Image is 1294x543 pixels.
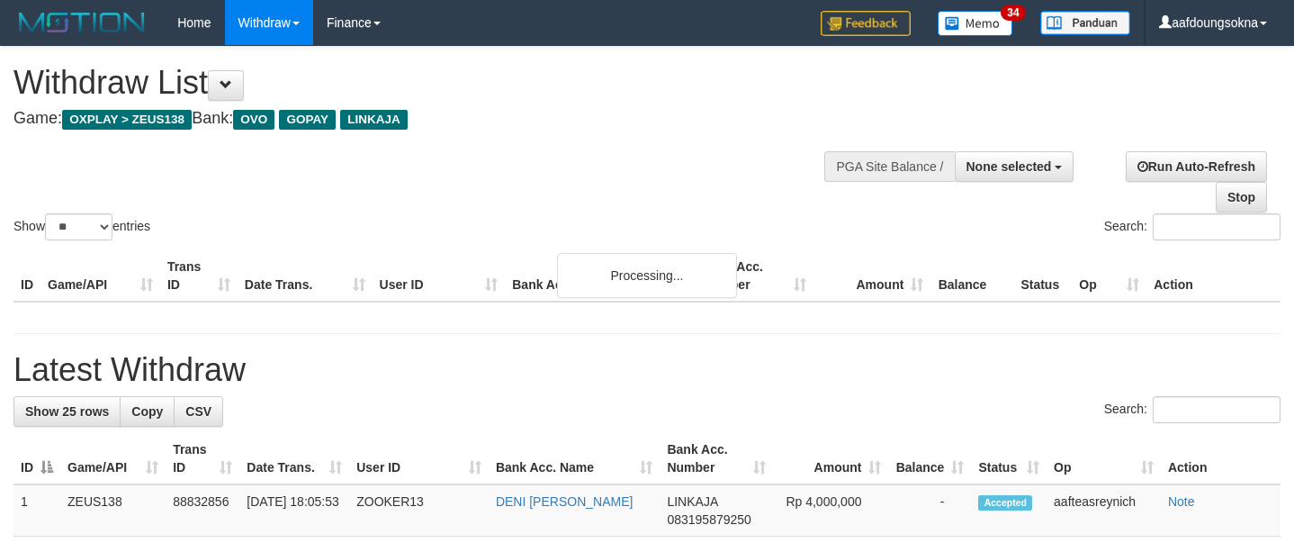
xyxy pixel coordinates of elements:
th: ID [13,250,40,302]
a: Note [1168,494,1195,509]
th: Balance: activate to sort column ascending [888,433,971,484]
span: LINKAJA [340,110,408,130]
th: Action [1146,250,1281,302]
img: MOTION_logo.png [13,9,150,36]
th: Status: activate to sort column ascending [971,433,1047,484]
span: OVO [233,110,274,130]
h1: Latest Withdraw [13,352,1281,388]
td: - [888,484,971,537]
td: ZOOKER13 [349,484,489,537]
h1: Withdraw List [13,65,845,101]
a: Copy [120,396,175,427]
button: None selected [955,151,1074,182]
a: DENI [PERSON_NAME] [496,494,633,509]
span: OXPLAY > ZEUS138 [62,110,192,130]
a: Run Auto-Refresh [1126,151,1267,182]
input: Search: [1153,396,1281,423]
h4: Game: Bank: [13,110,845,128]
th: ID: activate to sort column descending [13,433,60,484]
img: panduan.png [1040,11,1130,35]
th: Trans ID: activate to sort column ascending [166,433,239,484]
span: Accepted [978,495,1032,511]
label: Search: [1104,213,1281,240]
th: Op: activate to sort column ascending [1047,433,1161,484]
th: Bank Acc. Number: activate to sort column ascending [660,433,772,484]
span: Show 25 rows [25,404,109,419]
span: 34 [1001,5,1025,21]
span: CSV [185,404,211,419]
th: Date Trans.: activate to sort column ascending [239,433,349,484]
td: aafteasreynich [1047,484,1161,537]
a: CSV [174,396,223,427]
th: Balance [930,250,1013,302]
th: Bank Acc. Name [505,250,695,302]
th: Status [1013,250,1072,302]
span: LINKAJA [667,494,717,509]
input: Search: [1153,213,1281,240]
span: GOPAY [279,110,336,130]
a: Show 25 rows [13,396,121,427]
span: Copy [131,404,163,419]
img: Button%20Memo.svg [938,11,1013,36]
th: Action [1161,433,1281,484]
span: None selected [966,159,1052,174]
select: Showentries [45,213,112,240]
th: Amount [813,250,931,302]
th: Trans ID [160,250,238,302]
th: User ID: activate to sort column ascending [349,433,489,484]
th: Game/API [40,250,160,302]
td: [DATE] 18:05:53 [239,484,349,537]
th: Bank Acc. Number [696,250,813,302]
label: Search: [1104,396,1281,423]
div: Processing... [557,253,737,298]
th: User ID [373,250,506,302]
td: 1 [13,484,60,537]
img: Feedback.jpg [821,11,911,36]
th: Amount: activate to sort column ascending [773,433,889,484]
th: Bank Acc. Name: activate to sort column ascending [489,433,660,484]
th: Op [1072,250,1146,302]
td: 88832856 [166,484,239,537]
td: Rp 4,000,000 [773,484,889,537]
div: PGA Site Balance / [824,151,954,182]
label: Show entries [13,213,150,240]
a: Stop [1216,182,1267,213]
th: Date Trans. [238,250,373,302]
span: Copy 083195879250 to clipboard [667,512,750,527]
th: Game/API: activate to sort column ascending [60,433,166,484]
td: ZEUS138 [60,484,166,537]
